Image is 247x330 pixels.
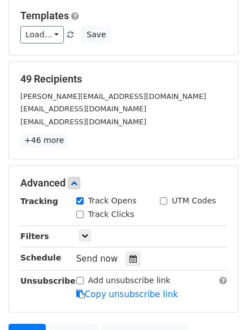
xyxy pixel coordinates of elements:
[20,232,49,241] strong: Filters
[20,73,227,85] h5: 49 Recipients
[20,92,206,101] small: [PERSON_NAME][EMAIL_ADDRESS][DOMAIN_NAME]
[20,118,146,126] small: [EMAIL_ADDRESS][DOMAIN_NAME]
[172,195,216,207] label: UTM Codes
[88,209,135,220] label: Track Clicks
[88,275,171,286] label: Add unsubscribe link
[76,254,118,264] span: Send now
[81,26,111,44] button: Save
[20,10,69,21] a: Templates
[20,177,227,189] h5: Advanced
[20,105,146,113] small: [EMAIL_ADDRESS][DOMAIN_NAME]
[88,195,137,207] label: Track Opens
[190,276,247,330] iframe: Chat Widget
[20,26,64,44] a: Load...
[20,253,61,262] strong: Schedule
[20,133,68,147] a: +46 more
[20,276,76,285] strong: Unsubscribe
[76,289,178,299] a: Copy unsubscribe link
[20,197,58,206] strong: Tracking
